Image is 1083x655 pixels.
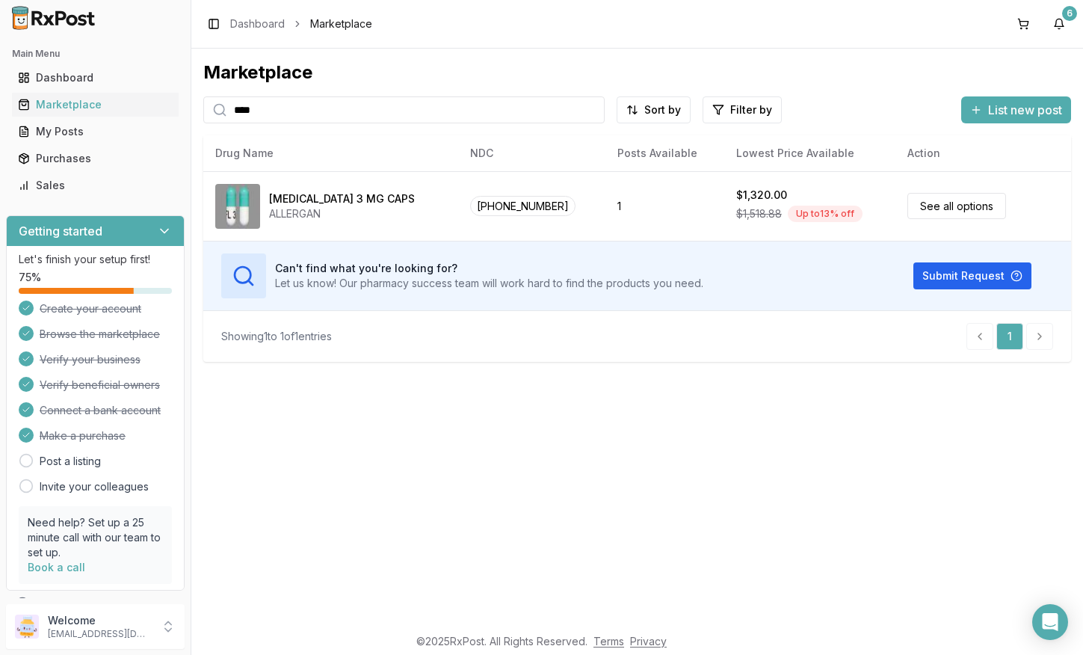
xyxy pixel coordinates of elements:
[40,479,149,494] a: Invite your colleagues
[6,147,185,170] button: Purchases
[18,124,173,139] div: My Posts
[15,615,39,639] img: User avatar
[458,135,605,171] th: NDC
[19,252,172,267] p: Let's finish your setup first!
[12,145,179,172] a: Purchases
[40,301,141,316] span: Create your account
[644,102,681,117] span: Sort by
[18,70,173,85] div: Dashboard
[269,206,415,221] div: ALLERGAN
[907,193,1006,219] a: See all options
[6,93,185,117] button: Marketplace
[18,97,173,112] div: Marketplace
[28,515,163,560] p: Need help? Set up a 25 minute call with our team to set up.
[12,64,179,91] a: Dashboard
[275,276,703,291] p: Let us know! Our pharmacy success team will work hard to find the products you need.
[310,16,372,31] span: Marketplace
[12,172,179,199] a: Sales
[961,96,1071,123] button: List new post
[269,191,415,206] div: [MEDICAL_DATA] 3 MG CAPS
[19,222,102,240] h3: Getting started
[12,48,179,60] h2: Main Menu
[470,196,576,216] span: [PHONE_NUMBER]
[230,16,372,31] nav: breadcrumb
[203,61,1071,84] div: Marketplace
[1062,6,1077,21] div: 6
[961,104,1071,119] a: List new post
[1032,604,1068,640] div: Open Intercom Messenger
[593,635,624,648] a: Terms
[12,91,179,118] a: Marketplace
[6,173,185,197] button: Sales
[703,96,782,123] button: Filter by
[40,454,101,469] a: Post a listing
[895,135,1071,171] th: Action
[6,591,185,618] button: Support
[996,323,1023,350] a: 1
[40,428,126,443] span: Make a purchase
[988,101,1062,119] span: List new post
[913,262,1031,289] button: Submit Request
[18,151,173,166] div: Purchases
[730,102,772,117] span: Filter by
[630,635,667,648] a: Privacy
[230,16,285,31] a: Dashboard
[724,135,895,171] th: Lowest Price Available
[48,628,152,640] p: [EMAIL_ADDRESS][DOMAIN_NAME]
[788,206,863,222] div: Up to 13 % off
[736,206,782,221] span: $1,518.88
[48,613,152,628] p: Welcome
[605,135,724,171] th: Posts Available
[6,6,102,30] img: RxPost Logo
[605,171,724,241] td: 1
[19,270,41,285] span: 75 %
[12,118,179,145] a: My Posts
[40,403,161,418] span: Connect a bank account
[966,323,1053,350] nav: pagination
[6,120,185,144] button: My Posts
[40,378,160,393] span: Verify beneficial owners
[40,327,160,342] span: Browse the marketplace
[221,329,332,344] div: Showing 1 to 1 of 1 entries
[40,352,141,367] span: Verify your business
[1047,12,1071,36] button: 6
[617,96,691,123] button: Sort by
[18,178,173,193] div: Sales
[215,184,260,229] img: Vraylar 3 MG CAPS
[275,261,703,276] h3: Can't find what you're looking for?
[203,135,458,171] th: Drug Name
[6,66,185,90] button: Dashboard
[28,561,85,573] a: Book a call
[736,188,787,203] div: $1,320.00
